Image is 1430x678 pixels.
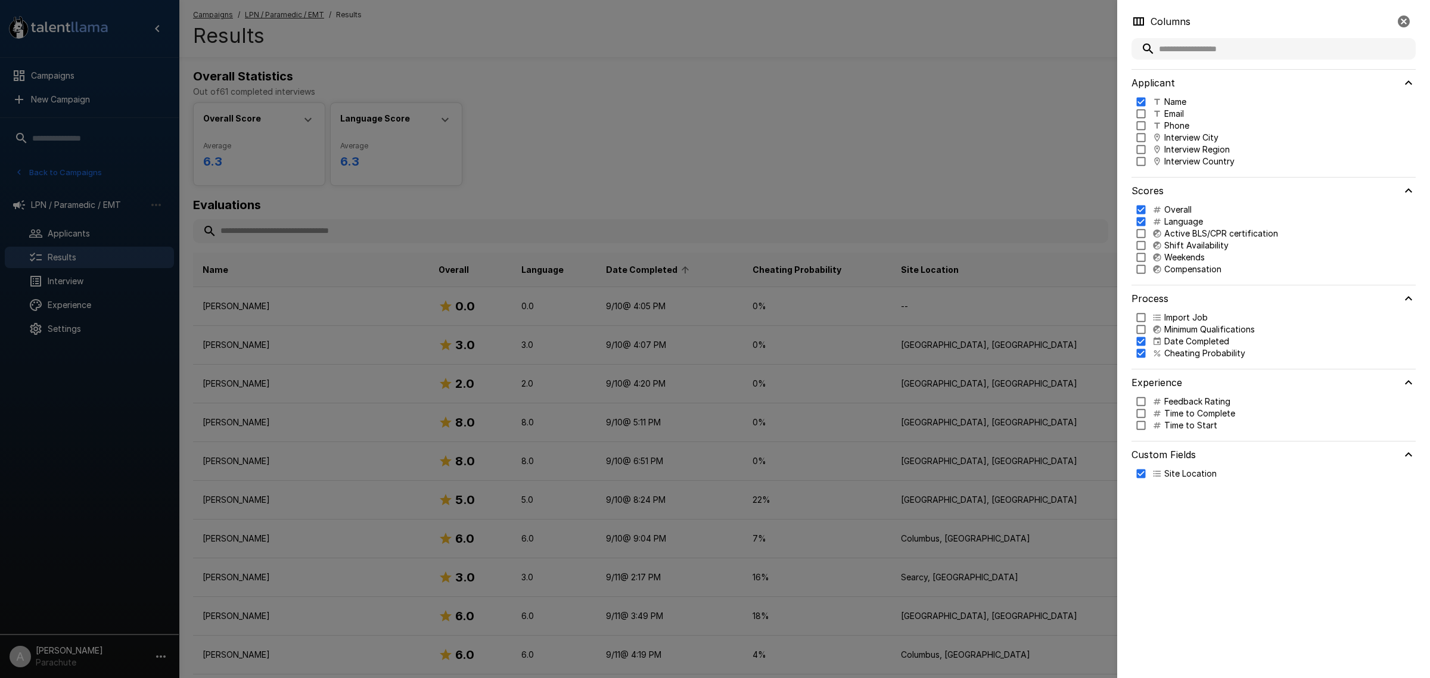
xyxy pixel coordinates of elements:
[1164,347,1245,359] p: Cheating Probability
[1164,240,1229,251] p: Shift Availability
[1131,182,1164,199] h6: Scores
[1164,228,1278,240] p: Active BLS/CPR certification
[1164,216,1203,228] p: Language
[1164,96,1186,108] p: Name
[1164,204,1192,216] p: Overall
[1164,324,1255,335] p: Minimum Qualifications
[1164,396,1230,408] p: Feedback Rating
[1164,312,1208,324] p: Import Job
[1131,446,1196,463] h6: Custom Fields
[1164,263,1221,275] p: Compensation
[1164,408,1235,419] p: Time to Complete
[1164,120,1189,132] p: Phone
[1164,419,1217,431] p: Time to Start
[1131,74,1175,91] h6: Applicant
[1131,374,1182,391] h6: Experience
[1164,155,1235,167] p: Interview Country
[1164,108,1184,120] p: Email
[1164,468,1217,480] p: Site Location
[1164,335,1229,347] p: Date Completed
[1164,144,1230,155] p: Interview Region
[1131,290,1168,307] h6: Process
[1164,251,1205,263] p: Weekends
[1164,132,1218,144] p: Interview City
[1151,14,1190,29] p: Columns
